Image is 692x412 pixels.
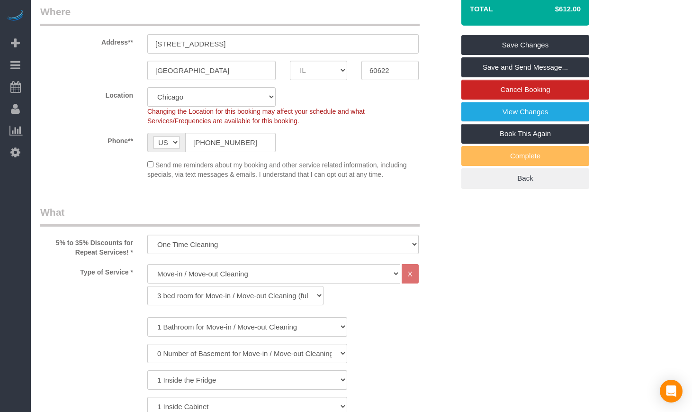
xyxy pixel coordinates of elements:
legend: Where [40,5,420,26]
span: Changing the Location for this booking may affect your schedule and what Services/Frequencies are... [147,108,365,125]
a: Book This Again [461,124,589,144]
img: Automaid Logo [6,9,25,23]
span: Send me reminders about my booking and other service related information, including specials, via... [147,161,407,178]
h4: $612.00 [527,5,581,13]
input: Zip Code** [361,61,419,80]
label: Location [33,87,140,100]
div: Open Intercom Messenger [660,380,683,403]
a: View Changes [461,102,589,122]
a: Save Changes [461,35,589,55]
strong: Total [470,5,493,13]
a: Back [461,168,589,188]
a: Cancel Booking [461,80,589,100]
label: Type of Service * [33,264,140,277]
a: Save and Send Message... [461,57,589,77]
legend: What [40,205,420,227]
label: 5% to 35% Discounts for Repeat Services! * [33,235,140,257]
